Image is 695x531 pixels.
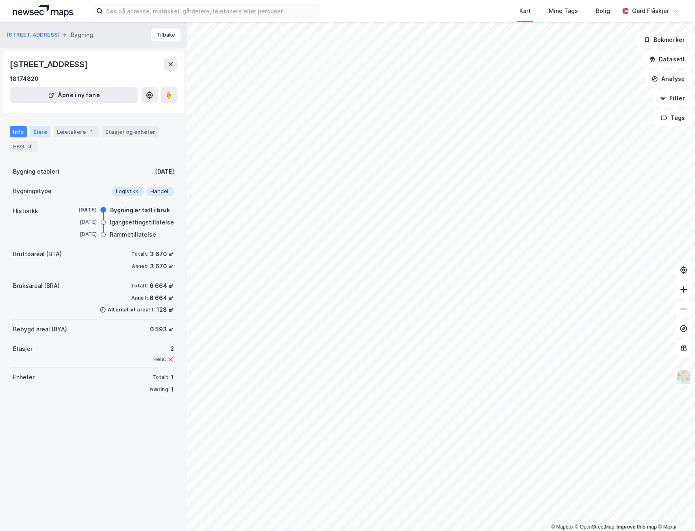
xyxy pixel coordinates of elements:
[30,126,50,137] div: Eiere
[108,307,155,313] div: Alternativt areal 1:
[110,218,174,227] div: Igangsettingstillatelse
[13,167,60,176] div: Bygning etablert
[64,218,97,226] div: [DATE]
[153,356,166,363] div: Heis:
[150,281,174,291] div: 6 664 ㎡
[150,386,169,393] div: Næring:
[156,305,174,315] div: 128 ㎡
[103,5,320,17] input: Søk på adresse, matrikkel, gårdeiere, leietakere eller personer
[596,6,610,16] div: Bolig
[654,110,692,126] button: Tags
[632,6,669,16] div: Gard Flåskjer
[26,142,34,150] div: 3
[150,324,174,334] div: 6 593 ㎡
[132,263,148,270] div: Annet:
[13,206,38,216] div: Historikk
[13,281,60,291] div: Bruksareal (BRA)
[105,128,155,135] div: Etasjer og enheter
[653,90,692,107] button: Filter
[637,32,692,48] button: Bokmerker
[10,141,37,152] div: ESG
[151,28,180,41] button: Tilbake
[10,126,27,137] div: Info
[676,370,691,385] img: Z
[645,71,692,87] button: Analyse
[150,249,174,259] div: 3 670 ㎡
[7,31,61,39] button: [STREET_ADDRESS]
[171,385,174,394] div: 1
[87,128,96,136] div: 1
[13,324,67,334] div: Bebygd areal (BYA)
[71,30,93,40] div: Bygning
[54,126,99,137] div: Leietakere
[10,58,89,71] div: [STREET_ADDRESS]
[150,261,174,271] div: 3 670 ㎡
[150,293,174,303] div: 6 664 ㎡
[64,231,97,238] div: [DATE]
[617,524,657,530] a: Improve this map
[13,186,52,196] div: Bygningstype
[549,6,578,16] div: Mine Tags
[13,372,35,382] div: Enheter
[13,249,62,259] div: Bruttoareal (BTA)
[152,374,169,381] div: Totalt:
[654,492,695,531] iframe: Chat Widget
[575,524,615,530] a: OpenStreetMap
[519,6,531,16] div: Kart
[10,74,39,84] div: 18174820
[642,51,692,67] button: Datasett
[13,344,33,354] div: Etasjer
[10,87,138,103] button: Åpne i ny fane
[131,251,148,257] div: Totalt:
[153,344,174,354] div: 2
[64,206,97,213] div: [DATE]
[110,205,170,215] div: Bygning er tatt i bruk
[171,372,174,382] div: 1
[654,492,695,531] div: Kontrollprogram for chat
[155,167,174,176] div: [DATE]
[131,283,148,289] div: Totalt:
[13,5,73,17] img: logo.a4113a55bc3d86da70a041830d287a7e.svg
[131,295,148,301] div: Annet:
[110,230,156,239] div: Rammetillatelse
[551,524,573,530] a: Mapbox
